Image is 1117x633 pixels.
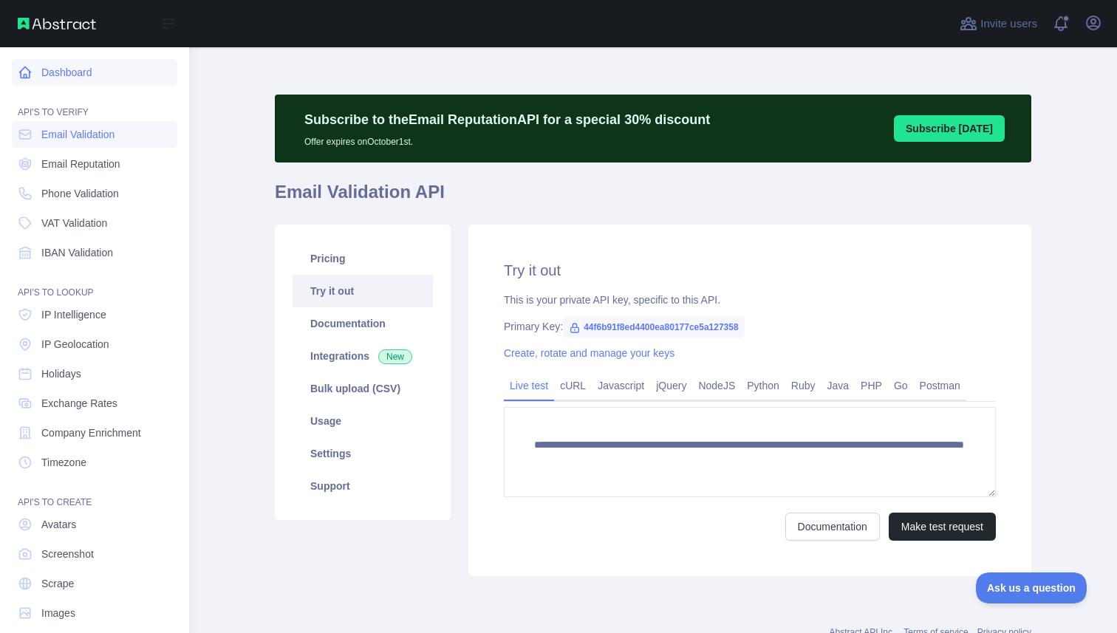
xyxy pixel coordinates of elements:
[12,511,177,538] a: Avatars
[12,570,177,597] a: Scrape
[855,374,888,397] a: PHP
[741,374,785,397] a: Python
[41,337,109,352] span: IP Geolocation
[304,109,710,130] p: Subscribe to the Email Reputation API for a special 30 % discount
[980,16,1037,32] span: Invite users
[293,340,433,372] a: Integrations New
[821,374,855,397] a: Java
[785,374,821,397] a: Ruby
[785,513,880,541] a: Documentation
[12,479,177,508] div: API'S TO CREATE
[41,216,107,230] span: VAT Validation
[12,151,177,177] a: Email Reputation
[293,372,433,405] a: Bulk upload (CSV)
[504,260,996,281] h2: Try it out
[18,18,96,30] img: Abstract API
[888,374,914,397] a: Go
[12,121,177,148] a: Email Validation
[41,517,76,532] span: Avatars
[293,242,433,275] a: Pricing
[12,420,177,446] a: Company Enrichment
[12,600,177,626] a: Images
[650,374,692,397] a: jQuery
[12,59,177,86] a: Dashboard
[504,347,674,359] a: Create, rotate and manage your keys
[889,513,996,541] button: Make test request
[12,89,177,118] div: API'S TO VERIFY
[293,307,433,340] a: Documentation
[12,301,177,328] a: IP Intelligence
[304,130,710,148] p: Offer expires on October 1st.
[504,374,554,397] a: Live test
[12,449,177,476] a: Timezone
[504,292,996,307] div: This is your private API key, specific to this API.
[894,115,1005,142] button: Subscribe [DATE]
[957,12,1040,35] button: Invite users
[554,374,592,397] a: cURL
[12,210,177,236] a: VAT Validation
[41,455,86,470] span: Timezone
[12,360,177,387] a: Holidays
[293,470,433,502] a: Support
[41,547,94,561] span: Screenshot
[504,319,996,334] div: Primary Key:
[275,180,1031,216] h1: Email Validation API
[563,316,745,338] span: 44f6b91f8ed4400ea80177ce5a127358
[293,437,433,470] a: Settings
[12,180,177,207] a: Phone Validation
[41,396,117,411] span: Exchange Rates
[12,269,177,298] div: API'S TO LOOKUP
[41,425,141,440] span: Company Enrichment
[41,186,119,201] span: Phone Validation
[12,239,177,266] a: IBAN Validation
[914,374,966,397] a: Postman
[41,606,75,620] span: Images
[41,366,81,381] span: Holidays
[41,157,120,171] span: Email Reputation
[12,390,177,417] a: Exchange Rates
[293,275,433,307] a: Try it out
[976,572,1087,603] iframe: Toggle Customer Support
[12,331,177,357] a: IP Geolocation
[592,374,650,397] a: Javascript
[692,374,741,397] a: NodeJS
[12,541,177,567] a: Screenshot
[293,405,433,437] a: Usage
[41,127,115,142] span: Email Validation
[378,349,412,364] span: New
[41,307,106,322] span: IP Intelligence
[41,576,74,591] span: Scrape
[41,245,113,260] span: IBAN Validation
